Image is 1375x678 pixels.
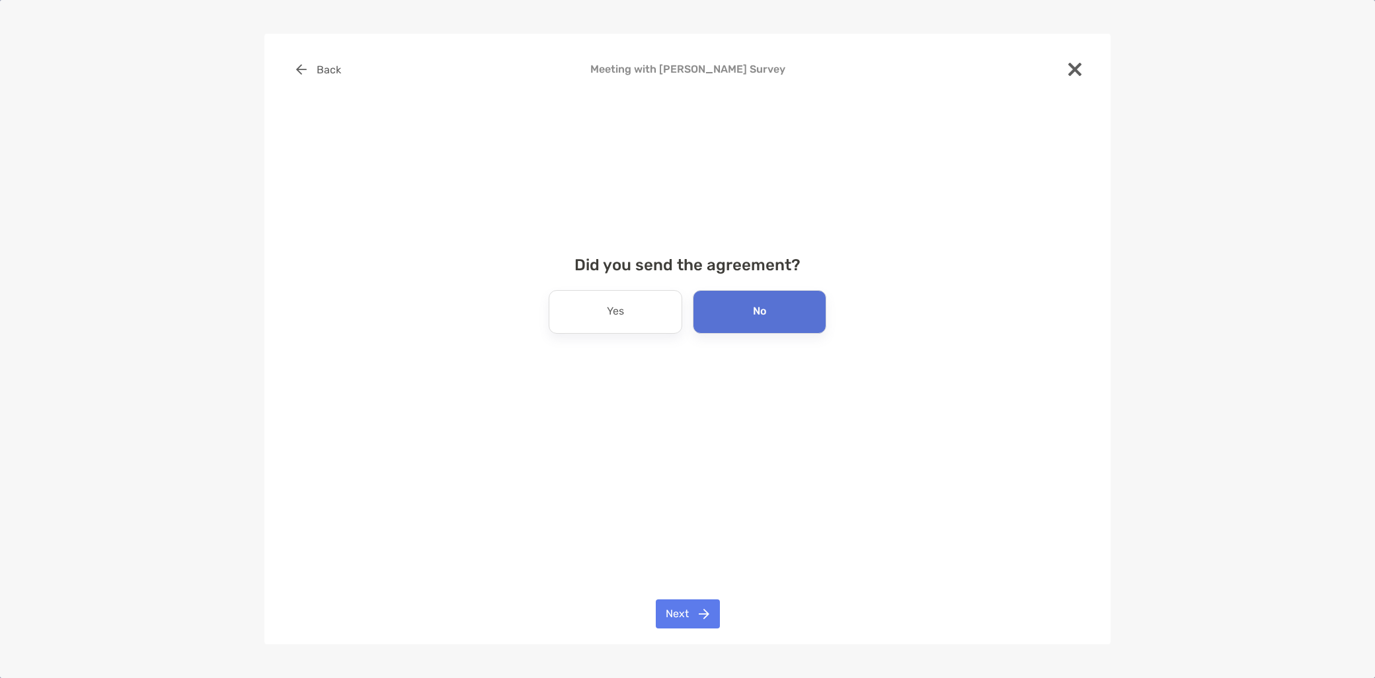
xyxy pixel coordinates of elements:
img: button icon [296,64,307,75]
h4: Did you send the agreement? [286,256,1089,274]
button: Back [286,55,351,84]
button: Next [656,599,720,628]
p: Yes [607,301,624,322]
p: No [753,301,766,322]
img: close modal [1068,63,1081,76]
img: button icon [699,609,709,619]
h4: Meeting with [PERSON_NAME] Survey [286,63,1089,75]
